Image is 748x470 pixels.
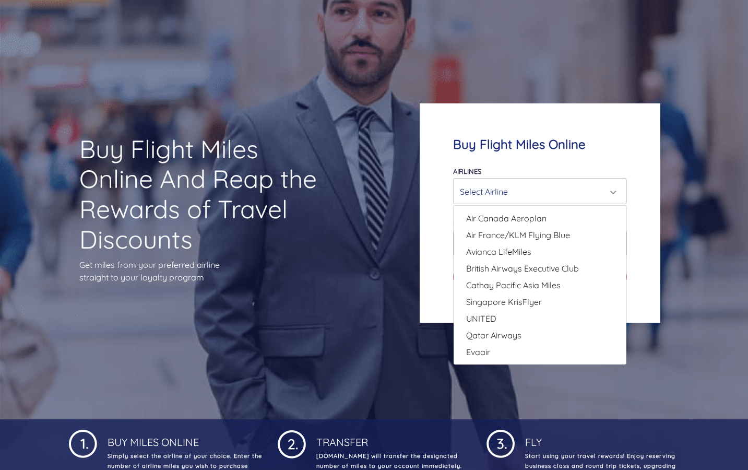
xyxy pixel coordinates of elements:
span: Singapore KrisFlyer [466,296,542,308]
span: Cathay Pacific Asia Miles [466,279,561,291]
span: British Airways Executive Club [466,262,579,275]
label: Airlines [453,167,481,175]
p: Get miles from your preferred airline straight to your loyalty program [79,258,328,284]
img: 1 [69,428,97,458]
span: Evaair [466,346,490,358]
span: UNITED [466,312,496,325]
h4: Transfer [314,428,471,449]
h4: Buy Miles Online [105,428,262,449]
img: 1 [278,428,306,459]
span: Air Canada Aeroplan [466,212,547,225]
span: Air France/KLM Flying Blue [466,229,570,241]
img: 1 [486,428,515,458]
span: Avianca LifeMiles [466,245,531,258]
span: Qatar Airways [466,329,521,342]
div: Select Airline [460,182,614,202]
h4: Buy Flight Miles Online [453,137,627,152]
h4: Fly [523,428,680,449]
h1: Buy Flight Miles Online And Reap the Rewards of Travel Discounts [79,134,328,254]
button: Select Airline [453,178,627,204]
